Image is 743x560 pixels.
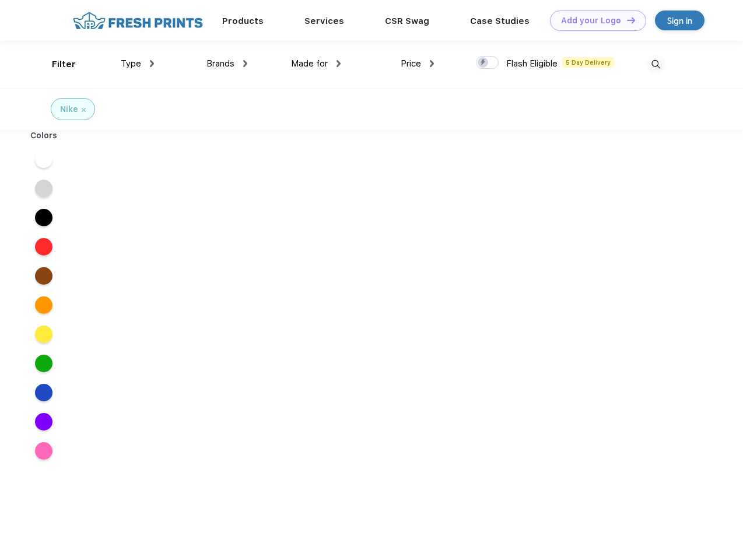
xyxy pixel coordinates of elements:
[667,14,692,27] div: Sign in
[506,58,558,69] span: Flash Eligible
[206,58,234,69] span: Brands
[627,17,635,23] img: DT
[561,16,621,26] div: Add your Logo
[52,58,76,71] div: Filter
[304,16,344,26] a: Services
[222,16,264,26] a: Products
[121,58,141,69] span: Type
[385,16,429,26] a: CSR Swag
[291,58,328,69] span: Made for
[430,60,434,67] img: dropdown.png
[401,58,421,69] span: Price
[60,103,78,116] div: Nike
[150,60,154,67] img: dropdown.png
[646,55,665,74] img: desktop_search.svg
[655,10,705,30] a: Sign in
[337,60,341,67] img: dropdown.png
[243,60,247,67] img: dropdown.png
[82,108,86,112] img: filter_cancel.svg
[562,57,614,68] span: 5 Day Delivery
[22,129,66,142] div: Colors
[69,10,206,31] img: fo%20logo%202.webp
